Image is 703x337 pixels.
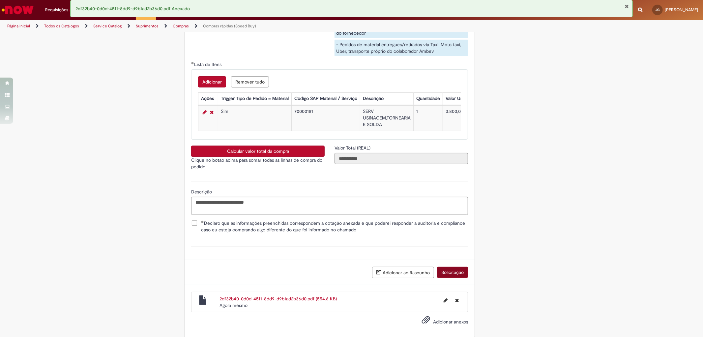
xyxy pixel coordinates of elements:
[203,23,256,29] a: Compras rápidas (Speed Buy)
[70,8,75,13] span: 4
[44,23,79,29] a: Todos os Catálogos
[372,267,434,278] button: Adicionar ao Rascunho
[335,153,468,164] input: Valor Total (REAL)
[220,302,248,308] time: 29/08/2025 11:21:09
[220,302,248,308] span: Agora mesmo
[433,319,468,325] span: Adicionar anexos
[93,23,122,29] a: Service Catalog
[218,93,292,105] th: Trigger Tipo de Pedido = Material
[360,106,414,131] td: SERV USINAGEM,TORNEARIA E SOLDA
[1,3,35,17] img: ServiceNow
[218,106,292,131] td: Sim
[191,157,325,170] p: Clique no botão acima para somar todas as linhas de compra do pedido.
[665,7,698,13] span: [PERSON_NAME]
[414,93,443,105] th: Quantidade
[45,7,68,13] span: Requisições
[201,220,204,223] span: Obrigatório Preenchido
[335,145,372,151] label: Somente leitura - Valor Total (REAL)
[443,106,476,131] td: 3.800,00
[191,189,213,195] span: Descrição
[420,314,432,329] button: Adicionar anexos
[414,106,443,131] td: 1
[5,20,464,32] ul: Trilhas de página
[191,62,194,64] span: Obrigatório Preenchido
[198,76,226,87] button: Add a row for Lista de Itens
[335,40,468,56] div: - Pedidos de material entregues/retirados via Taxi, Moto taxi, Uber, transporte próprio do colabo...
[208,108,215,116] a: Remover linha 1
[201,220,468,233] span: Declaro que as informações preenchidas correspondem a cotação anexada e que poderei responder a a...
[201,108,208,116] a: Editar Linha 1
[360,93,414,105] th: Descrição
[220,296,337,302] a: 2df32b40-0d0d-45f1-8dd9-d9b1ad2b36d0.pdf (554.6 KB)
[194,61,223,67] span: Lista de Itens
[75,6,190,12] span: 2df32b40-0d0d-45f1-8dd9-d9b1ad2b36d0.pdf Anexado
[335,145,372,151] span: Somente leitura - Valor Total (REAL)
[443,93,476,105] th: Valor Unitário
[191,197,468,215] textarea: Descrição
[625,4,629,9] button: Fechar Notificação
[656,8,659,12] span: JG
[173,23,189,29] a: Compras
[451,295,463,306] button: Excluir 2df32b40-0d0d-45f1-8dd9-d9b1ad2b36d0.pdf
[136,23,159,29] a: Suprimentos
[7,23,30,29] a: Página inicial
[191,146,325,157] button: Calcular valor total da compra
[440,295,452,306] button: Editar nome de arquivo 2df32b40-0d0d-45f1-8dd9-d9b1ad2b36d0.pdf
[437,267,468,278] button: Solicitação
[292,93,360,105] th: Código SAP Material / Serviço
[231,76,269,87] button: Remove all rows for Lista de Itens
[198,93,218,105] th: Ações
[292,106,360,131] td: 70000181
